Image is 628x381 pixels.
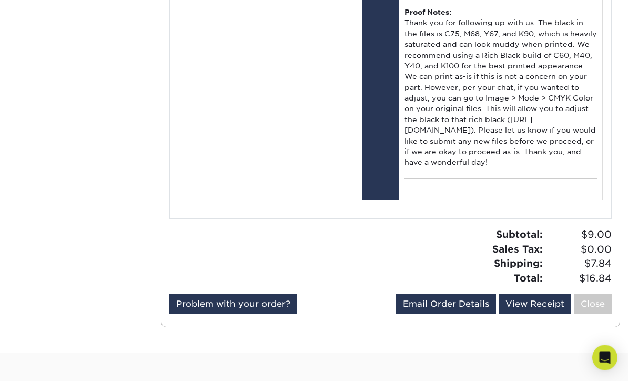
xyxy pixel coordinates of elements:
strong: Subtotal: [496,229,543,240]
strong: Proof Notes: [404,8,451,17]
span: $9.00 [546,228,612,243]
span: $0.00 [546,243,612,257]
div: Open Intercom Messenger [592,345,617,370]
strong: Sales Tax: [492,244,543,255]
a: Close [574,295,612,315]
a: View Receipt [499,295,571,315]
a: Email Order Details [396,295,496,315]
span: $7.84 [546,257,612,272]
a: Problem with your order? [169,295,297,315]
strong: Total: [514,273,543,284]
strong: Shipping: [494,258,543,269]
span: $16.84 [546,272,612,286]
